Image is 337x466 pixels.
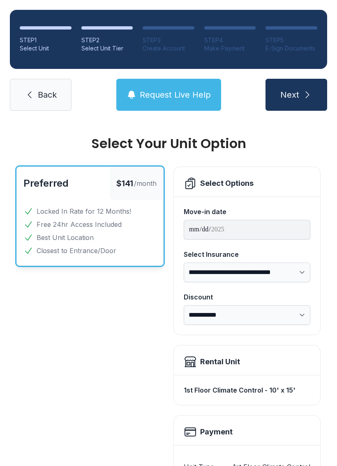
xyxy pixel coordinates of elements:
[38,89,57,101] span: Back
[280,89,299,101] span: Next
[20,36,72,44] div: STEP 1
[184,207,310,217] div: Move-in date
[143,44,194,53] div: Create Account
[200,178,254,189] div: Select Options
[81,44,133,53] div: Select Unit Tier
[140,89,211,101] span: Request Live Help
[184,263,310,282] select: Select Insurance
[200,356,240,368] div: Rental Unit
[184,292,310,302] div: Discount
[37,246,116,256] span: Closest to Entrance/Door
[184,305,310,325] select: Discount
[143,36,194,44] div: STEP 3
[37,206,131,216] span: Locked In Rate for 12 Months!
[134,178,157,188] span: /month
[16,137,321,150] div: Select Your Unit Option
[23,177,69,190] button: Preferred
[20,44,72,53] div: Select Unit
[200,426,233,438] h2: Payment
[184,249,310,259] div: Select Insurance
[204,44,256,53] div: Make Payment
[37,219,122,229] span: Free 24hr Access Included
[81,36,133,44] div: STEP 2
[184,382,310,398] div: 1st Floor Climate Control - 10' x 15'
[265,36,317,44] div: STEP 5
[23,177,69,189] span: Preferred
[184,220,310,240] input: Move-in date
[37,233,94,242] span: Best Unit Location
[265,44,317,53] div: E-Sign Documents
[116,178,133,189] span: $141
[204,36,256,44] div: STEP 4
